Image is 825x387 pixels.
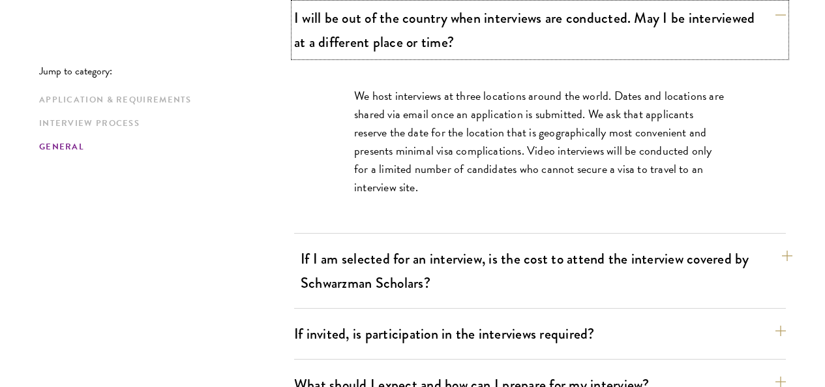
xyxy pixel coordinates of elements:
[294,319,786,348] button: If invited, is participation in the interviews required?
[39,65,294,77] p: Jump to category:
[39,93,286,107] a: Application & Requirements
[294,3,786,57] button: I will be out of the country when interviews are conducted. May I be interviewed at a different p...
[39,117,286,131] a: Interview Process
[354,87,726,196] p: We host interviews at three locations around the world. Dates and locations are shared via email ...
[39,140,286,154] a: General
[301,244,792,298] button: If I am selected for an interview, is the cost to attend the interview covered by Schwarzman Scho...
